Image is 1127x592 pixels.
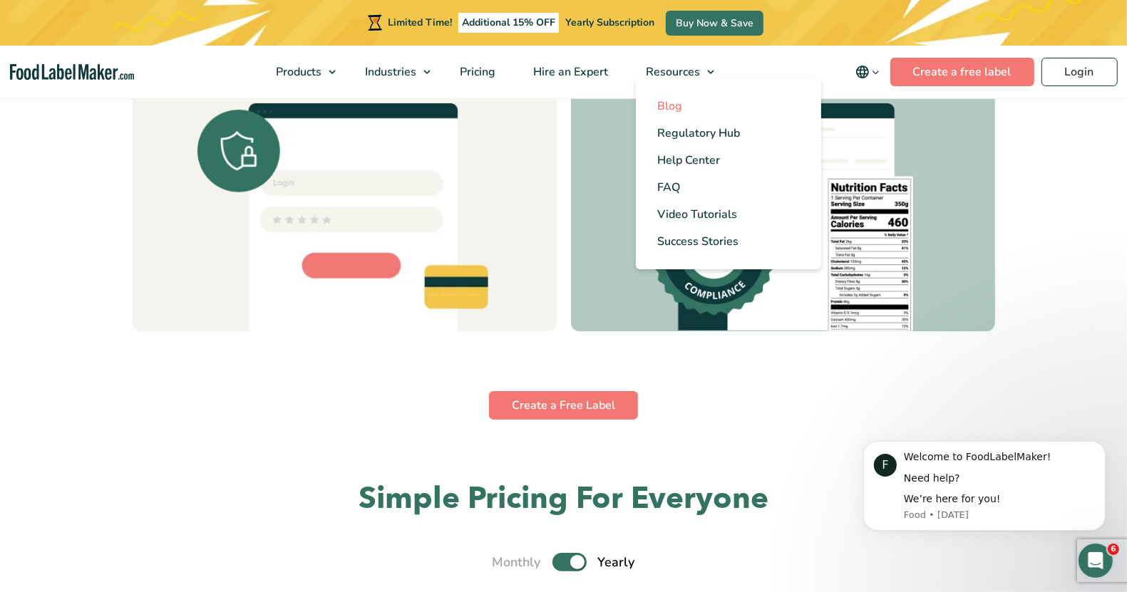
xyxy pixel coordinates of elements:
span: Additional 15% OFF [458,13,559,33]
span: 6 [1108,544,1119,555]
span: FAQ [657,180,680,195]
a: Hire an Expert [515,46,624,98]
span: Resources [642,64,701,80]
label: Toggle [552,553,587,571]
span: Monthly [493,553,541,572]
a: Success Stories [636,228,821,255]
a: Regulatory Hub [636,120,821,147]
a: Login [1041,58,1118,86]
span: Video Tutorials [657,207,737,222]
span: Products [272,64,323,80]
a: Buy Now & Save [666,11,763,36]
span: Limited Time! [388,16,452,29]
a: Resources [627,46,721,98]
span: Success Stories [657,234,739,249]
a: Create a Free Label [489,391,638,420]
span: Yearly Subscription [565,16,654,29]
iframe: Intercom notifications message [842,420,1127,554]
span: Industries [361,64,418,80]
iframe: Intercom live chat [1079,544,1113,578]
span: Yearly [598,553,635,572]
a: Create a free label [890,58,1034,86]
h2: Simple Pricing For Everyone [97,479,1031,519]
a: Help Center [636,147,821,174]
a: Products [257,46,343,98]
a: Pricing [441,46,511,98]
span: Blog [657,98,682,114]
span: Pricing [456,64,497,80]
span: Hire an Expert [529,64,609,80]
a: Blog [636,93,821,120]
a: Video Tutorials [636,201,821,228]
span: Regulatory Hub [657,125,740,141]
span: Help Center [657,152,720,168]
a: Industries [346,46,438,98]
a: FAQ [636,174,821,201]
